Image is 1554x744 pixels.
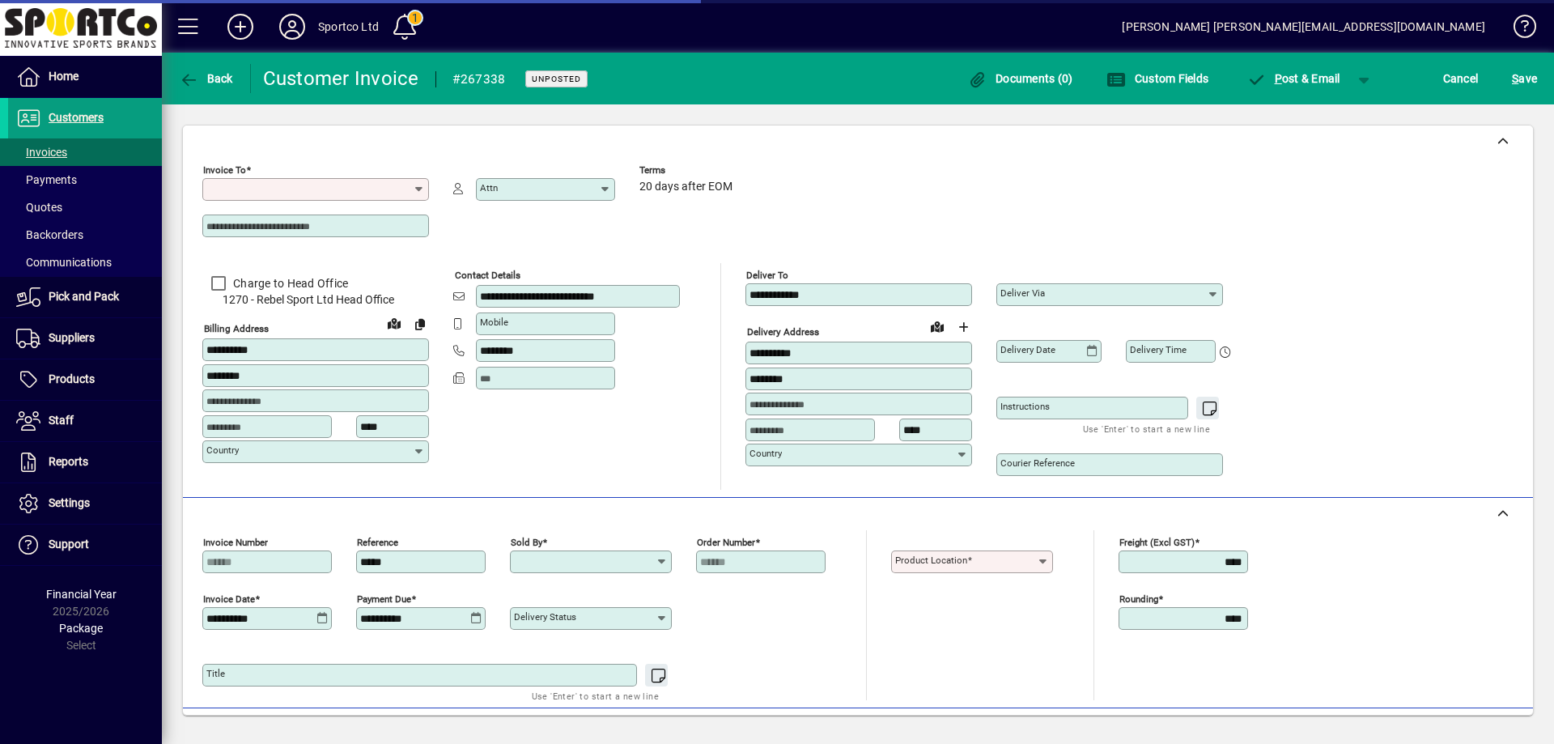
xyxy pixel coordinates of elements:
[206,668,225,679] mat-label: Title
[381,310,407,336] a: View on map
[1130,344,1187,355] mat-label: Delivery time
[49,372,95,385] span: Products
[1083,419,1210,438] mat-hint: Use 'Enter' to start a new line
[263,66,419,91] div: Customer Invoice
[1238,64,1348,93] button: Post & Email
[950,314,976,340] button: Choose address
[203,164,246,176] mat-label: Invoice To
[162,64,251,93] app-page-header-button: Back
[407,311,433,337] button: Copy to Delivery address
[968,72,1073,85] span: Documents (0)
[532,687,659,705] mat-hint: Use 'Enter' to start a new line
[1512,66,1537,91] span: ave
[16,173,77,186] span: Payments
[49,111,104,124] span: Customers
[1000,344,1055,355] mat-label: Delivery date
[49,496,90,509] span: Settings
[697,537,755,548] mat-label: Order number
[480,182,498,193] mat-label: Attn
[49,414,74,427] span: Staff
[266,12,318,41] button: Profile
[746,270,788,281] mat-label: Deliver To
[357,537,398,548] mat-label: Reference
[8,221,162,249] a: Backorders
[214,12,266,41] button: Add
[1102,64,1212,93] button: Custom Fields
[8,525,162,565] a: Support
[1246,72,1340,85] span: ost & Email
[8,318,162,359] a: Suppliers
[895,555,967,566] mat-label: Product location
[1000,457,1075,469] mat-label: Courier Reference
[8,483,162,524] a: Settings
[8,193,162,221] a: Quotes
[49,70,79,83] span: Home
[49,455,88,468] span: Reports
[924,313,950,339] a: View on map
[46,588,117,601] span: Financial Year
[8,249,162,276] a: Communications
[639,181,732,193] span: 20 days after EOM
[1508,64,1541,93] button: Save
[318,14,379,40] div: Sportco Ltd
[1119,537,1195,548] mat-label: Freight (excl GST)
[16,228,83,241] span: Backorders
[203,537,268,548] mat-label: Invoice number
[514,611,576,623] mat-label: Delivery status
[1275,72,1282,85] span: P
[59,622,103,635] span: Package
[1000,401,1050,412] mat-label: Instructions
[452,66,506,92] div: #267338
[639,165,737,176] span: Terms
[206,444,239,456] mat-label: Country
[230,275,348,291] label: Charge to Head Office
[8,401,162,441] a: Staff
[16,201,62,214] span: Quotes
[16,146,67,159] span: Invoices
[179,72,233,85] span: Back
[8,359,162,400] a: Products
[203,593,255,605] mat-label: Invoice date
[1119,593,1158,605] mat-label: Rounding
[749,448,782,459] mat-label: Country
[480,317,508,328] mat-label: Mobile
[357,593,411,605] mat-label: Payment due
[1501,3,1534,56] a: Knowledge Base
[8,166,162,193] a: Payments
[49,538,89,551] span: Support
[8,138,162,166] a: Invoices
[1000,287,1045,299] mat-label: Deliver via
[175,64,237,93] button: Back
[511,537,542,548] mat-label: Sold by
[16,256,112,269] span: Communications
[8,277,162,317] a: Pick and Pack
[1512,72,1518,85] span: S
[8,442,162,483] a: Reports
[202,291,429,308] span: 1270 - Rebel Sport Ltd Head Office
[1439,64,1483,93] button: Cancel
[1443,66,1479,91] span: Cancel
[49,290,119,303] span: Pick and Pack
[964,64,1077,93] button: Documents (0)
[49,331,95,344] span: Suppliers
[1106,72,1208,85] span: Custom Fields
[532,74,581,84] span: Unposted
[8,57,162,97] a: Home
[1122,14,1485,40] div: [PERSON_NAME] [PERSON_NAME][EMAIL_ADDRESS][DOMAIN_NAME]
